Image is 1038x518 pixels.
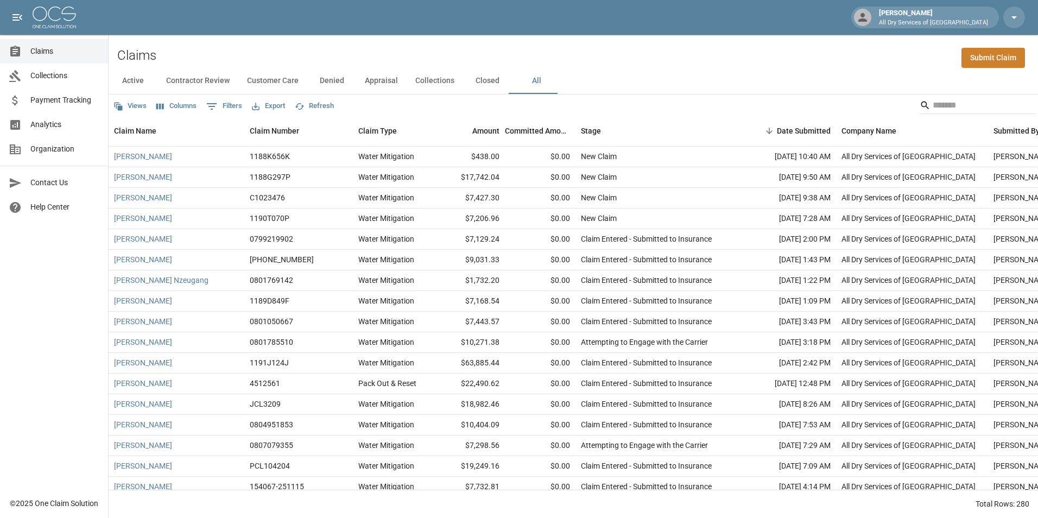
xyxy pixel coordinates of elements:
div: All Dry Services of Atlanta [841,172,976,182]
div: All Dry Services of Atlanta [841,254,976,265]
div: Claim Entered - Submitted to Insurance [581,460,712,471]
div: $0.00 [505,435,575,456]
div: Claim Entered - Submitted to Insurance [581,399,712,409]
div: Total Rows: 280 [976,498,1029,509]
div: Company Name [841,116,896,146]
div: Claim Number [244,116,353,146]
a: [PERSON_NAME] [114,460,172,471]
div: Water Mitigation [358,419,414,430]
div: 1188K656K [250,151,290,162]
div: JCL3209 [250,399,281,409]
div: 1188G297P [250,172,290,182]
div: $1,732.20 [434,270,505,291]
div: $0.00 [505,456,575,477]
div: All Dry Services of Atlanta [841,399,976,409]
button: Views [111,98,149,115]
span: Contact Us [30,177,99,188]
div: $7,129.24 [434,229,505,250]
div: 300-0359515-2025 [250,254,314,265]
div: [DATE] 10:40 AM [738,147,836,167]
div: [DATE] 1:22 PM [738,270,836,291]
div: Claim Type [358,116,397,146]
div: Pack Out & Reset [358,378,416,389]
div: [DATE] 3:18 PM [738,332,836,353]
div: Attempting to Engage with the Carrier [581,337,708,348]
a: [PERSON_NAME] [114,481,172,492]
div: [DATE] 3:43 PM [738,312,836,332]
a: [PERSON_NAME] [114,295,172,306]
a: [PERSON_NAME] [114,337,172,348]
button: Collections [407,68,463,94]
img: ocs-logo-white-transparent.png [33,7,76,28]
a: [PERSON_NAME] [114,151,172,162]
div: [DATE] 12:48 PM [738,374,836,394]
div: Water Mitigation [358,316,414,327]
div: [DATE] 7:28 AM [738,209,836,229]
div: All Dry Services of Atlanta [841,419,976,430]
span: Claims [30,46,99,57]
span: Help Center [30,201,99,213]
div: 0799219902 [250,233,293,244]
div: All Dry Services of Atlanta [841,233,976,244]
div: $0.00 [505,291,575,312]
button: Closed [463,68,512,94]
div: Date Submitted [777,116,831,146]
div: $0.00 [505,188,575,209]
div: Claim Entered - Submitted to Insurance [581,316,712,327]
div: All Dry Services of Atlanta [841,378,976,389]
div: $10,404.09 [434,415,505,435]
div: [DATE] 4:14 PM [738,477,836,497]
a: [PERSON_NAME] [114,233,172,244]
a: [PERSON_NAME] [114,357,172,368]
div: $7,298.56 [434,435,505,456]
a: [PERSON_NAME] [114,399,172,409]
div: $0.00 [505,312,575,332]
div: 0801050667 [250,316,293,327]
div: Claim Entered - Submitted to Insurance [581,357,712,368]
span: Payment Tracking [30,94,99,106]
a: [PERSON_NAME] Nzeugang [114,275,208,286]
div: Water Mitigation [358,233,414,244]
div: $0.00 [505,250,575,270]
div: Claim Entered - Submitted to Insurance [581,481,712,492]
div: All Dry Services of Atlanta [841,151,976,162]
div: $22,490.62 [434,374,505,394]
div: Water Mitigation [358,440,414,451]
div: $7,427.30 [434,188,505,209]
div: $0.00 [505,167,575,188]
div: Claim Number [250,116,299,146]
div: Water Mitigation [358,275,414,286]
div: $0.00 [505,394,575,415]
div: Claim Entered - Submitted to Insurance [581,295,712,306]
div: [DATE] 7:29 AM [738,435,836,456]
div: 154067-251115 [250,481,304,492]
div: [DATE] 1:09 PM [738,291,836,312]
div: Claim Type [353,116,434,146]
button: Show filters [204,98,245,115]
div: PCL104204 [250,460,290,471]
div: $7,443.57 [434,312,505,332]
div: [DATE] 2:42 PM [738,353,836,374]
div: Water Mitigation [358,295,414,306]
button: Customer Care [238,68,307,94]
div: $9,031.33 [434,250,505,270]
div: [DATE] 7:09 AM [738,456,836,477]
div: [DATE] 7:53 AM [738,415,836,435]
div: All Dry Services of Atlanta [841,337,976,348]
button: Active [109,68,157,94]
div: [DATE] 9:38 AM [738,188,836,209]
div: New Claim [581,213,617,224]
div: Water Mitigation [358,460,414,471]
div: Water Mitigation [358,357,414,368]
div: Stage [575,116,738,146]
div: All Dry Services of Atlanta [841,213,976,224]
div: $0.00 [505,477,575,497]
div: All Dry Services of Atlanta [841,275,976,286]
div: 0804951853 [250,419,293,430]
div: New Claim [581,192,617,203]
div: [DATE] 8:26 AM [738,394,836,415]
div: All Dry Services of Atlanta [841,460,976,471]
a: Submit Claim [961,48,1025,68]
a: [PERSON_NAME] [114,316,172,327]
div: 1190T070P [250,213,289,224]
